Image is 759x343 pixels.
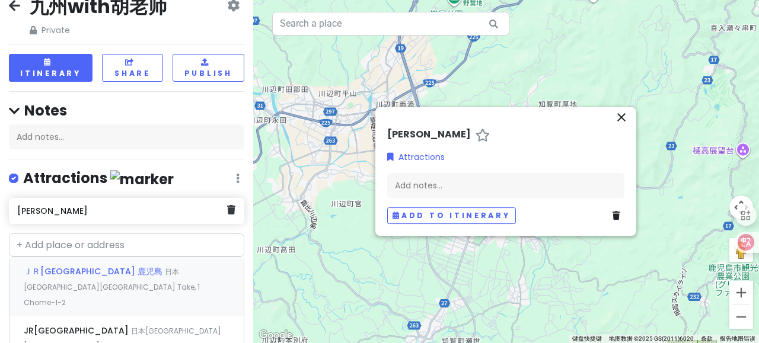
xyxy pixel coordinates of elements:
[9,233,244,257] input: + Add place or address
[9,101,244,120] h4: Notes
[30,24,167,37] span: Private
[9,124,244,149] div: Add notes...
[256,328,295,343] img: Google
[227,203,235,218] a: Delete place
[387,173,624,198] div: Add notes...
[609,335,694,342] span: 地图数据 ©2025 GS(2011)6020
[729,281,753,304] button: 放大
[173,54,244,82] button: Publish
[614,110,629,124] i: close
[476,129,490,144] a: Star place
[387,207,515,225] button: Add to itinerary
[24,325,131,336] span: JR[GEOGRAPHIC_DATA]
[572,335,602,343] button: 键盘快捷键
[110,170,174,188] img: marker
[24,265,165,277] span: ＪＲ[GEOGRAPHIC_DATA] 鹿児島
[9,54,93,82] button: Itinerary
[256,328,295,343] a: 在 Google 地图中打开此区域（会打开一个新窗口）
[272,12,509,36] input: Search a place
[387,150,445,164] a: Attractions
[17,206,227,216] h6: [PERSON_NAME]
[23,169,174,188] h4: Attractions
[102,54,163,82] button: Share
[701,335,713,342] a: 条款（在新标签页中打开）
[614,110,629,129] button: Close
[24,267,200,307] span: 日本[GEOGRAPHIC_DATA][GEOGRAPHIC_DATA] Take, 1 Chome−1−2
[613,209,624,222] a: Delete place
[720,335,755,342] a: 报告地图错误
[387,129,471,141] h6: [PERSON_NAME]
[729,195,753,219] button: 地图镜头控件
[729,305,753,329] button: 缩小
